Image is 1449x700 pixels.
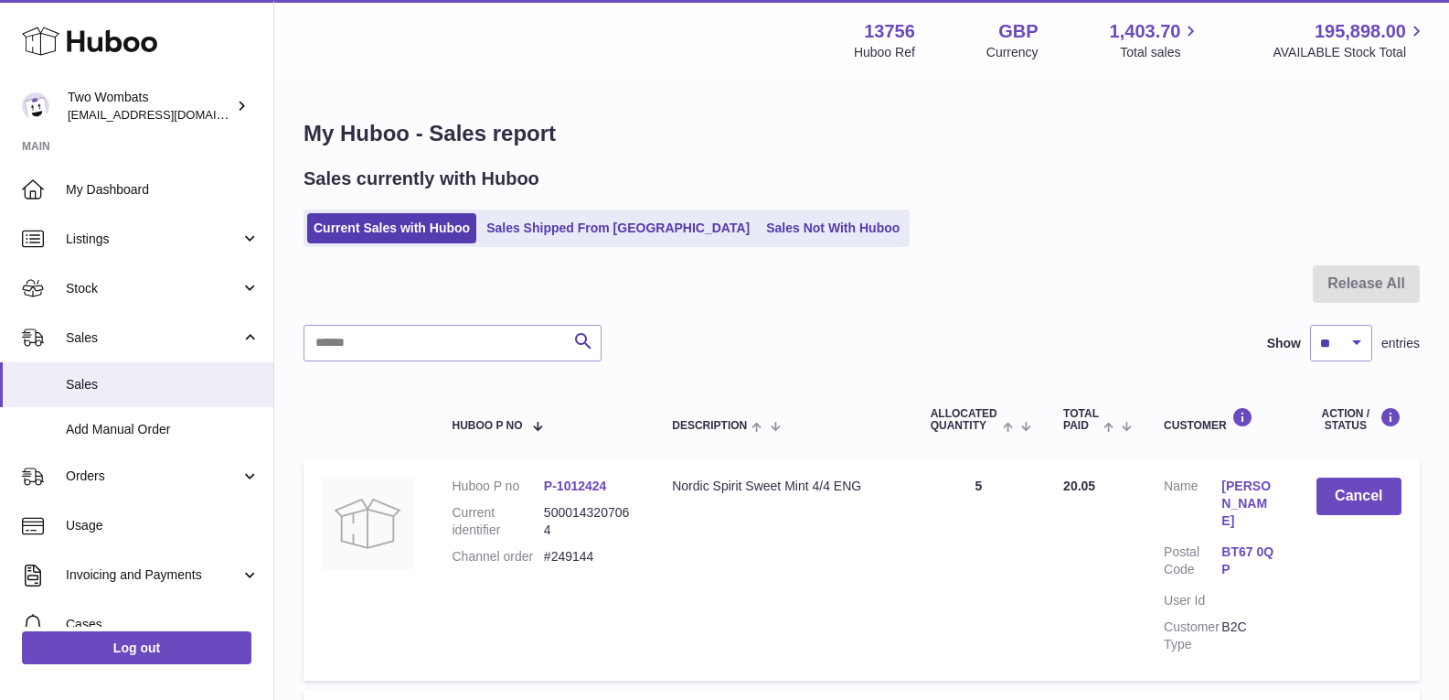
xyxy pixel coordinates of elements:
dt: Postal Code [1164,544,1221,583]
label: Show [1267,335,1301,352]
td: 5 [912,459,1045,680]
h2: Sales currently with Huboo [304,167,539,191]
dt: User Id [1164,592,1221,609]
dt: Channel order [453,548,544,565]
a: BT67 0QP [1221,544,1279,578]
dd: #249144 [544,548,635,565]
dt: Current identifier [453,504,544,539]
span: entries [1381,335,1420,352]
dt: Customer Type [1164,619,1221,653]
div: Huboo Ref [854,44,915,61]
span: ALLOCATED Quantity [931,408,998,432]
a: [PERSON_NAME] [1221,478,1279,530]
div: Customer [1164,407,1280,432]
a: 195,898.00 AVAILABLE Stock Total [1273,19,1427,61]
a: P-1012424 [544,479,607,493]
span: Cases [66,616,260,633]
span: AVAILABLE Stock Total [1273,44,1427,61]
span: Listings [66,231,240,248]
div: Action / Status [1316,407,1401,432]
span: My Dashboard [66,181,260,199]
span: Sales [66,329,240,347]
a: Current Sales with Huboo [307,213,476,243]
span: Add Manual Order [66,421,260,438]
span: Invoicing and Payments [66,566,240,584]
dd: 5000143207064 [544,504,635,539]
strong: 13756 [864,19,915,44]
span: Description [672,420,747,432]
strong: GBP [998,19,1038,44]
span: Huboo P no [453,420,523,432]
h1: My Huboo - Sales report [304,119,1420,148]
span: Stock [66,280,240,297]
span: 1,403.70 [1110,19,1181,44]
span: 195,898.00 [1315,19,1406,44]
span: Orders [66,468,240,485]
span: Sales [66,376,260,393]
dt: Name [1164,478,1221,534]
a: 1,403.70 Total sales [1110,19,1202,61]
span: Total paid [1063,408,1099,432]
a: Sales Not With Huboo [760,213,906,243]
dd: B2C [1221,619,1279,653]
img: no-photo.jpg [322,478,413,569]
div: Two Wombats [68,89,232,124]
button: Cancel [1316,478,1401,515]
span: Usage [66,517,260,534]
span: [EMAIL_ADDRESS][DOMAIN_NAME] [68,107,269,122]
span: 20.05 [1063,479,1095,493]
span: Total sales [1120,44,1201,61]
div: Nordic Spirit Sweet Mint 4/4 ENG [672,478,893,495]
a: Sales Shipped From [GEOGRAPHIC_DATA] [480,213,756,243]
div: Currency [986,44,1039,61]
img: internalAdmin-13756@internal.huboo.com [22,92,49,120]
dt: Huboo P no [453,478,544,495]
a: Log out [22,631,251,664]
